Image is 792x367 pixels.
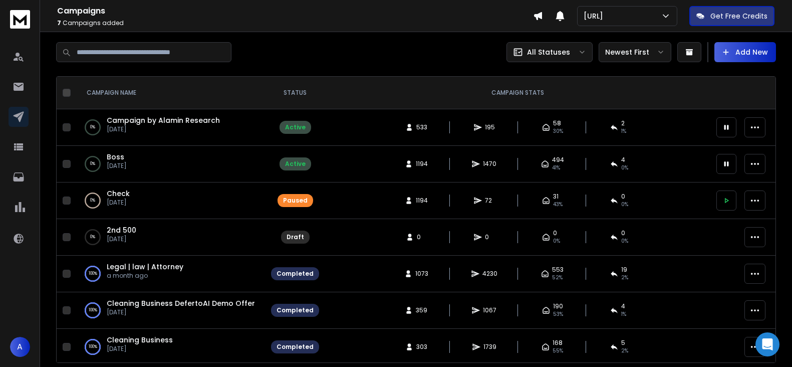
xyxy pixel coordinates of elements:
[57,19,61,27] span: 7
[90,159,95,169] p: 0 %
[107,235,136,243] p: [DATE]
[283,197,308,205] div: Paused
[285,123,306,131] div: Active
[553,201,563,209] span: 43 %
[107,162,127,170] p: [DATE]
[107,272,183,280] p: a month ago
[75,219,265,256] td: 0%2nd 500[DATE]
[277,270,314,278] div: Completed
[553,119,561,127] span: 58
[485,197,495,205] span: 72
[621,164,628,172] span: 0 %
[277,306,314,314] div: Completed
[621,193,625,201] span: 0
[75,146,265,182] td: 0%Boss[DATE]
[621,274,628,282] span: 2 %
[714,42,776,62] button: Add New
[552,274,563,282] span: 52 %
[107,125,220,133] p: [DATE]
[710,11,767,21] p: Get Free Credits
[10,337,30,357] button: A
[552,266,564,274] span: 553
[553,302,563,310] span: 190
[552,164,560,172] span: 41 %
[621,302,625,310] span: 4
[689,6,774,26] button: Get Free Credits
[287,233,304,241] div: Draft
[621,229,625,237] span: 0
[107,115,220,125] a: Campaign by Alamin Research
[75,109,265,146] td: 0%Campaign by Alamin Research[DATE]
[90,196,95,206] p: 0 %
[621,156,625,164] span: 4
[417,233,427,241] span: 0
[89,305,97,315] p: 100 %
[621,347,628,355] span: 2 %
[483,306,496,314] span: 1067
[621,339,625,347] span: 5
[107,335,173,345] a: Cleaning Business
[416,343,427,351] span: 303
[75,77,265,109] th: CAMPAIGN NAME
[416,123,427,131] span: 533
[553,229,557,237] span: 0
[75,329,265,365] td: 100%Cleaning Business[DATE]
[483,160,496,168] span: 1470
[107,262,183,272] a: Legal | law | Attorney
[107,199,130,207] p: [DATE]
[107,152,124,162] a: Boss
[416,197,428,205] span: 1194
[57,5,533,17] h1: Campaigns
[527,47,570,57] p: All Statuses
[277,343,314,351] div: Completed
[584,11,607,21] p: [URL]
[107,345,173,353] p: [DATE]
[552,156,564,164] span: 494
[89,342,97,352] p: 100 %
[621,127,626,135] span: 1 %
[90,232,95,242] p: 0 %
[57,19,533,27] p: Campaigns added
[485,123,495,131] span: 195
[107,308,255,316] p: [DATE]
[483,343,496,351] span: 1739
[416,306,427,314] span: 359
[265,77,325,109] th: STATUS
[621,119,625,127] span: 2
[621,237,628,245] span: 0%
[75,256,265,292] td: 100%Legal | law | Attorneya month ago
[107,225,136,235] a: 2nd 500
[485,233,495,241] span: 0
[107,298,255,308] a: Cleaning Business DefertoAI Demo Offer
[553,347,563,355] span: 55 %
[553,310,563,318] span: 53 %
[10,10,30,29] img: logo
[621,201,628,209] span: 0 %
[416,160,428,168] span: 1194
[553,193,559,201] span: 31
[75,182,265,219] td: 0%Check[DATE]
[755,332,779,356] div: Open Intercom Messenger
[553,127,563,135] span: 30 %
[107,189,130,199] a: Check
[621,266,627,274] span: 19
[553,339,563,347] span: 168
[90,122,95,132] p: 0 %
[415,270,428,278] span: 1073
[599,42,671,62] button: Newest First
[482,270,497,278] span: 4230
[89,269,97,279] p: 100 %
[621,310,626,318] span: 1 %
[553,237,560,245] span: 0%
[75,292,265,329] td: 100%Cleaning Business DefertoAI Demo Offer[DATE]
[285,160,306,168] div: Active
